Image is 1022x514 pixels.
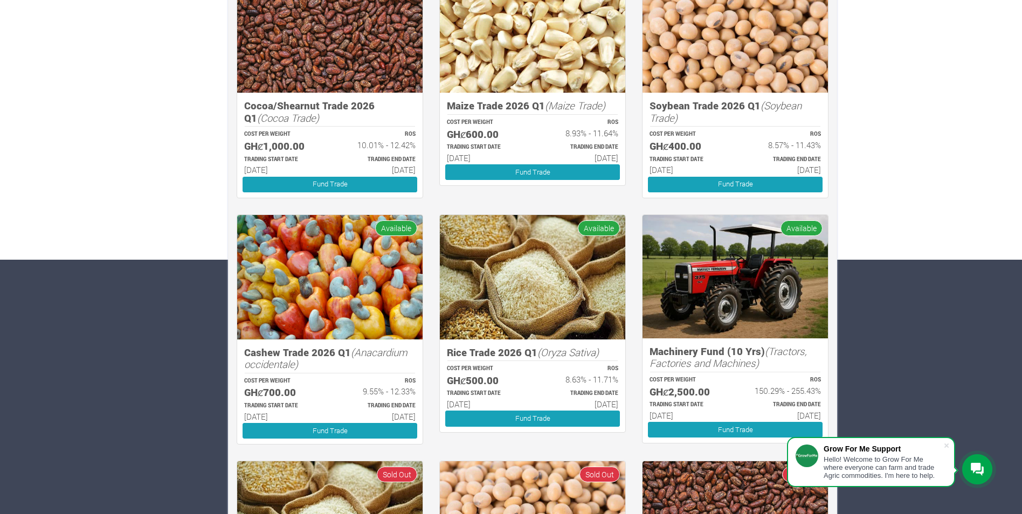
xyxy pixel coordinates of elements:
[648,177,823,192] a: Fund Trade
[824,444,943,453] div: Grow For Me Support
[824,455,943,480] div: Hello! Welcome to Grow For Me where everyone can farm and trade Agric commodities. I'm here to help.
[542,119,618,127] p: ROS
[542,128,618,138] h6: 8.93% - 11.64%
[745,411,821,420] h6: [DATE]
[782,467,823,482] span: Sold Out
[445,411,620,426] a: Fund Trade
[375,220,417,236] span: Available
[542,374,618,384] h6: 8.63% - 11.71%
[745,386,821,395] h6: 150.29% - 255.43%
[650,376,726,384] p: COST PER WEIGHT
[447,399,523,409] h6: [DATE]
[340,140,416,150] h6: 10.01% - 12.42%
[578,220,620,236] span: Available
[447,346,618,359] h5: Rice Trade 2026 Q1
[237,215,423,339] img: growforme image
[243,423,417,439] a: Fund Trade
[579,467,620,482] span: Sold Out
[340,130,416,138] p: ROS
[542,143,618,151] p: Estimated Trading End Date
[648,422,823,437] a: Fund Trade
[447,128,523,141] h5: GHȼ600.00
[447,390,523,398] p: Estimated Trading Start Date
[244,130,320,138] p: COST PER WEIGHT
[745,140,821,150] h6: 8.57% - 11.43%
[650,156,726,164] p: Estimated Trading Start Date
[340,402,416,410] p: Estimated Trading End Date
[745,130,821,138] p: ROS
[745,165,821,175] h6: [DATE]
[542,390,618,398] p: Estimated Trading End Date
[244,140,320,152] h5: GHȼ1,000.00
[447,143,523,151] p: Estimated Trading Start Date
[244,345,408,371] i: (Anacardium occidentale)
[340,156,416,164] p: Estimated Trading End Date
[447,119,523,127] p: COST PER WEIGHT
[745,156,821,164] p: Estimated Trading End Date
[340,412,416,421] h6: [DATE]
[650,99,802,124] i: (Soybean Trade)
[542,365,618,373] p: ROS
[650,130,726,138] p: COST PER WEIGHT
[650,345,821,370] h5: Machinery Fund (10 Yrs)
[244,412,320,421] h6: [DATE]
[340,377,416,385] p: ROS
[377,467,417,482] span: Sold Out
[244,402,320,410] p: Estimated Trading Start Date
[244,346,416,371] h5: Cashew Trade 2026 Q1
[244,156,320,164] p: Estimated Trading Start Date
[781,220,823,236] span: Available
[643,215,828,338] img: growforme image
[340,165,416,175] h6: [DATE]
[447,100,618,112] h5: Maize Trade 2026 Q1
[447,374,523,387] h5: GHȼ500.00
[447,365,523,373] p: COST PER WEIGHT
[257,111,319,124] i: (Cocoa Trade)
[542,399,618,409] h6: [DATE]
[650,401,726,409] p: Estimated Trading Start Date
[244,386,320,399] h5: GHȼ700.00
[650,100,821,124] h5: Soybean Trade 2026 Q1
[243,177,417,192] a: Fund Trade
[545,99,605,112] i: (Maize Trade)
[537,345,599,359] i: (Oryza Sativa)
[244,377,320,385] p: COST PER WEIGHT
[650,140,726,152] h5: GHȼ400.00
[745,401,821,409] p: Estimated Trading End Date
[650,344,807,370] i: (Tractors, Factories and Machines)
[340,386,416,396] h6: 9.55% - 12.33%
[445,164,620,180] a: Fund Trade
[244,100,416,124] h5: Cocoa/Shearnut Trade 2026 Q1
[244,165,320,175] h6: [DATE]
[745,376,821,384] p: ROS
[650,386,726,398] h5: GHȼ2,500.00
[447,153,523,163] h6: [DATE]
[542,153,618,163] h6: [DATE]
[650,165,726,175] h6: [DATE]
[440,215,625,339] img: growforme image
[650,411,726,420] h6: [DATE]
